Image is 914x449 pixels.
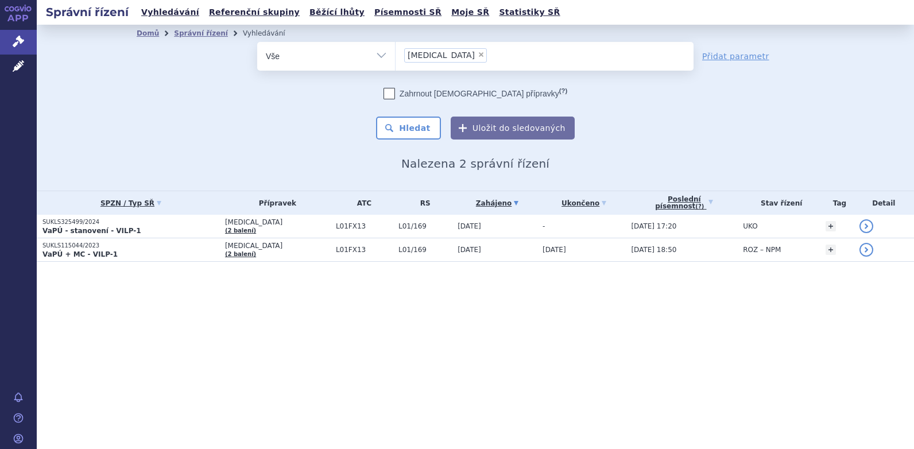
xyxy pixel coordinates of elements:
p: SUKLS115044/2023 [42,242,219,250]
a: Správní řízení [174,29,228,37]
strong: VaPÚ - stanovení - VILP-1 [42,227,141,235]
a: Zahájeno [458,195,537,211]
span: UKO [743,222,757,230]
a: Statistiky SŘ [495,5,563,20]
p: SUKLS325499/2024 [42,218,219,226]
a: Běžící lhůty [306,5,368,20]
button: Uložit do sledovaných [451,117,575,140]
th: Stav řízení [737,191,820,215]
span: ROZ – NPM [743,246,781,254]
a: Ukončeno [543,195,625,211]
span: L01FX13 [336,222,393,230]
span: [DATE] 18:50 [631,246,676,254]
label: Zahrnout [DEMOGRAPHIC_DATA] přípravky [384,88,567,99]
input: [MEDICAL_DATA] [490,48,497,62]
a: Přidat parametr [702,51,769,62]
li: Vyhledávání [243,25,300,42]
a: SPZN / Typ SŘ [42,195,219,211]
span: [DATE] [458,222,481,230]
th: Detail [854,191,914,215]
h2: Správní řízení [37,4,138,20]
abbr: (?) [695,203,704,210]
a: Domů [137,29,159,37]
span: Nalezena 2 správní řízení [401,157,549,171]
abbr: (?) [559,87,567,95]
a: + [826,221,836,231]
a: Moje SŘ [448,5,493,20]
a: detail [859,219,873,233]
a: + [826,245,836,255]
a: (2 balení) [225,251,256,257]
th: RS [393,191,452,215]
span: L01FX13 [336,246,393,254]
span: [MEDICAL_DATA] [225,242,330,250]
span: [DATE] 17:20 [631,222,676,230]
span: L01/169 [398,222,452,230]
span: [MEDICAL_DATA] [408,51,475,59]
th: ATC [330,191,393,215]
strong: VaPÚ + MC - VILP-1 [42,250,118,258]
th: Přípravek [219,191,330,215]
span: L01/169 [398,246,452,254]
span: [DATE] [543,246,566,254]
span: [MEDICAL_DATA] [225,218,330,226]
span: [DATE] [458,246,481,254]
a: Poslednípísemnost(?) [631,191,737,215]
a: Písemnosti SŘ [371,5,445,20]
a: Referenční skupiny [206,5,303,20]
span: × [478,51,485,58]
a: (2 balení) [225,227,256,234]
th: Tag [820,191,853,215]
a: Vyhledávání [138,5,203,20]
button: Hledat [376,117,441,140]
a: detail [859,243,873,257]
span: - [543,222,545,230]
